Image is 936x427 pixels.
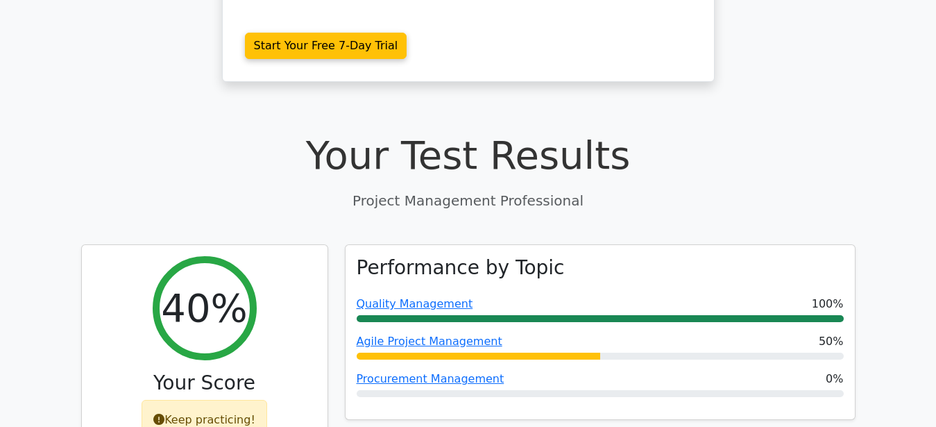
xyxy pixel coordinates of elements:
span: 50% [819,333,844,350]
a: Agile Project Management [357,335,502,348]
a: Quality Management [357,297,473,310]
h3: Performance by Topic [357,256,565,280]
a: Start Your Free 7-Day Trial [245,33,407,59]
p: Project Management Professional [81,190,856,211]
h2: 40% [161,285,247,331]
span: 0% [826,371,843,387]
a: Procurement Management [357,372,504,385]
h3: Your Score [93,371,316,395]
h1: Your Test Results [81,132,856,178]
span: 100% [812,296,844,312]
